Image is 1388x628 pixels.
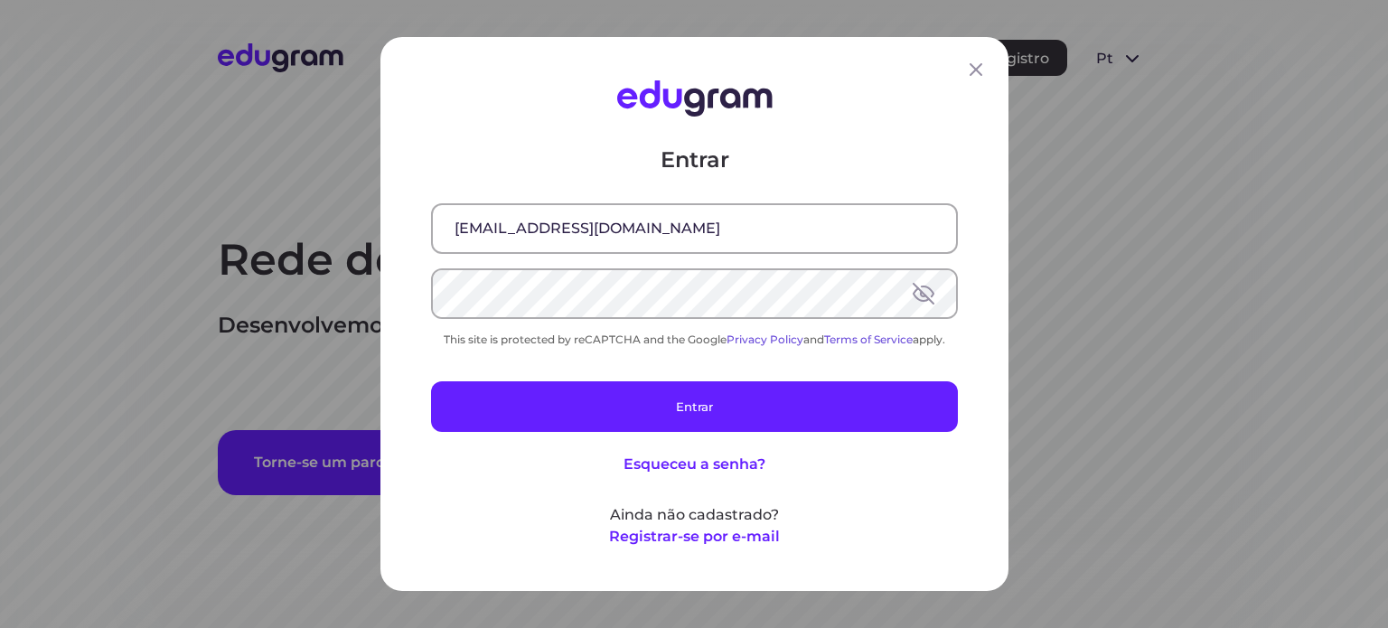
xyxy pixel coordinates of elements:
a: Privacy Policy [727,333,803,346]
p: Entrar [431,145,958,174]
div: This site is protected by reCAPTCHA and the Google and apply. [431,333,958,346]
button: Registrar-se por e-mail [609,526,780,548]
img: Edugram Logo [616,80,772,117]
input: E-mail [433,205,956,252]
a: Terms of Service [824,333,913,346]
button: Esqueceu a senha? [624,454,765,475]
button: Entrar [431,381,958,432]
p: Ainda não cadastrado? [431,504,958,526]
